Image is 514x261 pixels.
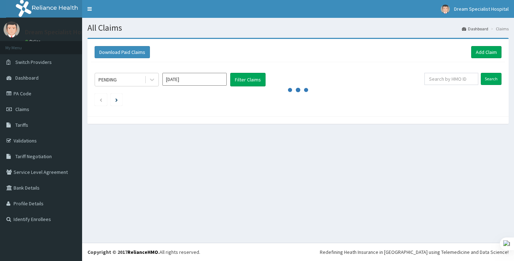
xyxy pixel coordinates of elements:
[87,249,160,255] strong: Copyright © 2017 .
[15,75,39,81] span: Dashboard
[15,153,52,160] span: Tariff Negotiation
[15,59,52,65] span: Switch Providers
[15,122,28,128] span: Tariffs
[454,6,509,12] span: Dream Specialist Hospital
[489,26,509,32] li: Claims
[127,249,158,255] a: RelianceHMO
[230,73,266,86] button: Filter Claims
[287,79,309,101] svg: audio-loading
[87,23,509,32] h1: All Claims
[320,249,509,256] div: Redefining Heath Insurance in [GEOGRAPHIC_DATA] using Telemedicine and Data Science!
[25,39,42,44] a: Online
[4,21,20,37] img: User Image
[82,243,514,261] footer: All rights reserved.
[471,46,502,58] a: Add Claim
[15,106,29,112] span: Claims
[99,96,102,103] a: Previous page
[441,5,450,14] img: User Image
[95,46,150,58] button: Download Paid Claims
[424,73,478,85] input: Search by HMO ID
[99,76,117,83] div: PENDING
[115,96,118,103] a: Next page
[462,26,488,32] a: Dashboard
[25,29,97,35] p: Dream Specialist Hospital
[481,73,502,85] input: Search
[162,73,227,86] input: Select Month and Year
